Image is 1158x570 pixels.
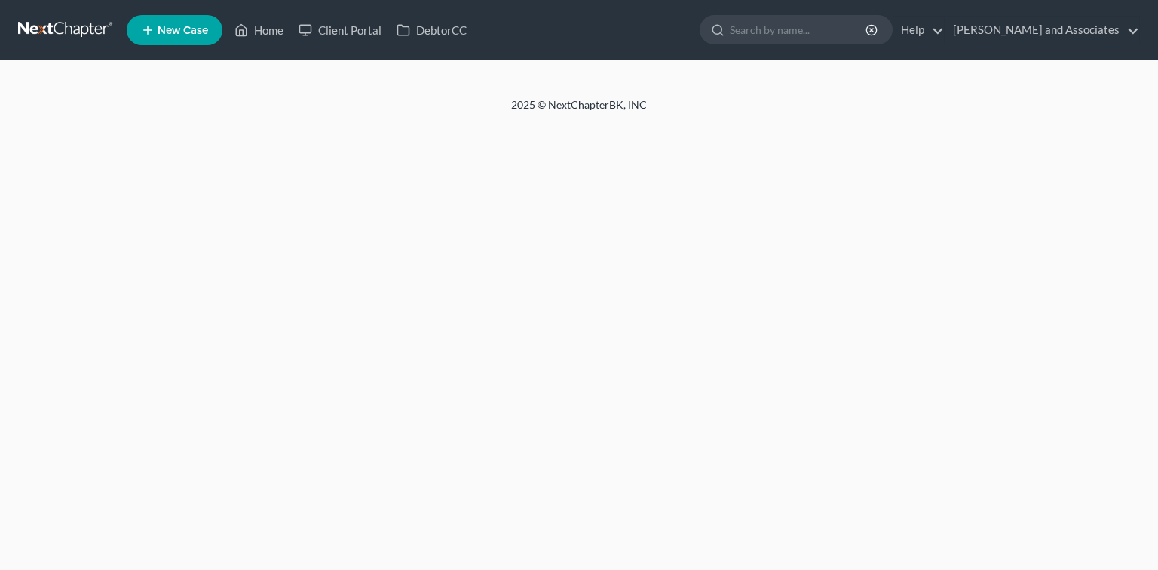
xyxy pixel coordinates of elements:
a: Home [227,17,291,44]
a: Client Portal [291,17,389,44]
input: Search by name... [730,16,868,44]
a: DebtorCC [389,17,474,44]
a: [PERSON_NAME] and Associates [945,17,1139,44]
span: New Case [158,25,208,36]
div: 2025 © NextChapterBK, INC [149,97,1009,124]
a: Help [893,17,944,44]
